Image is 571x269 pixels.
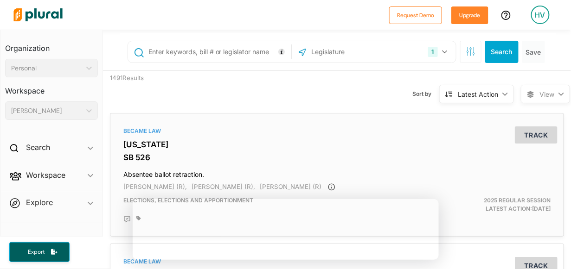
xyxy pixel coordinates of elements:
[389,6,442,24] button: Request Demo
[21,248,51,256] span: Export
[11,63,83,73] div: Personal
[123,216,131,223] div: Add Position Statement
[413,90,439,98] span: Sort by
[451,10,488,20] a: Upgrade
[123,257,551,266] div: Became Law
[484,197,551,204] span: 2025 Regular Session
[123,166,551,179] h4: Absentee ballot retraction.
[192,183,255,190] span: [PERSON_NAME] (R),
[466,47,475,55] span: Search Filters
[531,6,550,24] div: HV
[277,48,286,56] div: Tooltip anchor
[411,196,558,213] div: Latest Action: [DATE]
[133,199,439,260] iframe: Survey from Plural
[451,6,488,24] button: Upgrade
[5,77,98,98] h3: Workspace
[458,89,499,99] div: Latest Action
[123,197,253,204] span: Elections, Elections and Apportionment
[123,153,551,162] h3: SB 526
[540,89,555,99] span: View
[485,41,519,63] button: Search
[428,47,438,57] div: 1
[5,35,98,55] h3: Organization
[522,41,545,63] button: Save
[515,126,558,144] button: Track
[148,43,289,61] input: Enter keywords, bill # or legislator name
[123,127,551,135] div: Became Law
[524,2,557,28] a: HV
[310,43,410,61] input: Legislature
[26,170,65,180] h2: Workspace
[260,183,321,190] span: [PERSON_NAME] (R)
[424,43,454,61] button: 1
[123,140,551,149] h3: [US_STATE]
[103,71,220,106] div: 1491 Results
[123,183,187,190] span: [PERSON_NAME] (R),
[11,106,83,116] div: [PERSON_NAME]
[0,223,103,246] h4: Saved
[389,10,442,20] a: Request Demo
[9,242,70,262] button: Export
[26,142,50,152] h2: Search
